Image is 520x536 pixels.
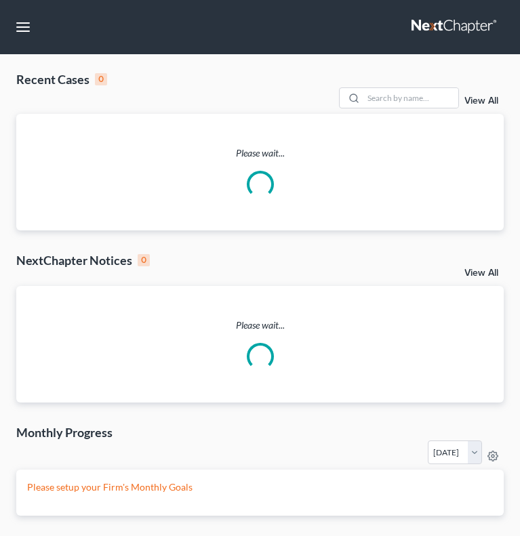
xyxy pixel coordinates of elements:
div: 0 [95,73,107,85]
div: 0 [138,254,150,266]
div: Recent Cases [16,71,107,87]
a: View All [464,268,498,278]
a: View All [464,96,498,106]
input: Search by name... [363,88,458,108]
p: Please wait... [16,146,504,160]
p: Please wait... [16,318,504,332]
p: Please setup your Firm's Monthly Goals [27,480,493,494]
div: NextChapter Notices [16,252,150,268]
h3: Monthly Progress [16,424,113,440]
